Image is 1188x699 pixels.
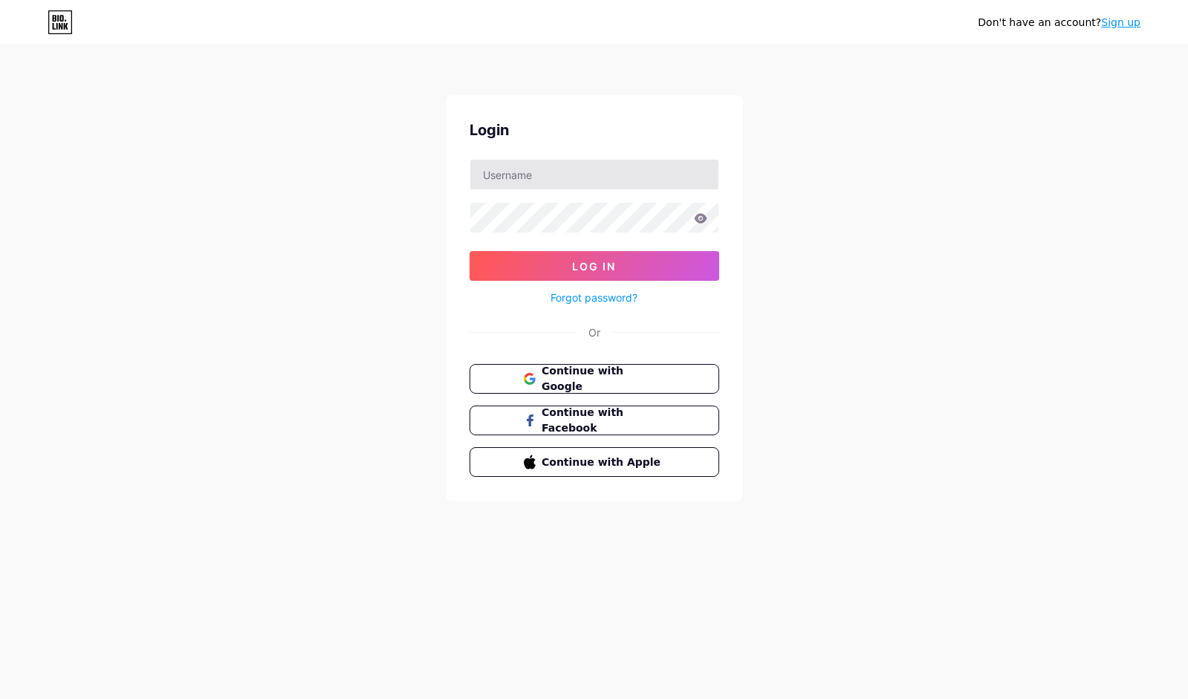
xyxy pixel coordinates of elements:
[470,160,718,189] input: Username
[542,455,664,470] span: Continue with Apple
[1101,16,1140,28] a: Sign up
[572,260,616,273] span: Log In
[978,15,1140,30] div: Don't have an account?
[470,251,719,281] button: Log In
[551,290,637,305] a: Forgot password?
[470,119,719,141] div: Login
[542,405,664,436] span: Continue with Facebook
[542,363,664,394] span: Continue with Google
[470,447,719,477] button: Continue with Apple
[470,406,719,435] button: Continue with Facebook
[470,364,719,394] button: Continue with Google
[588,325,600,340] div: Or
